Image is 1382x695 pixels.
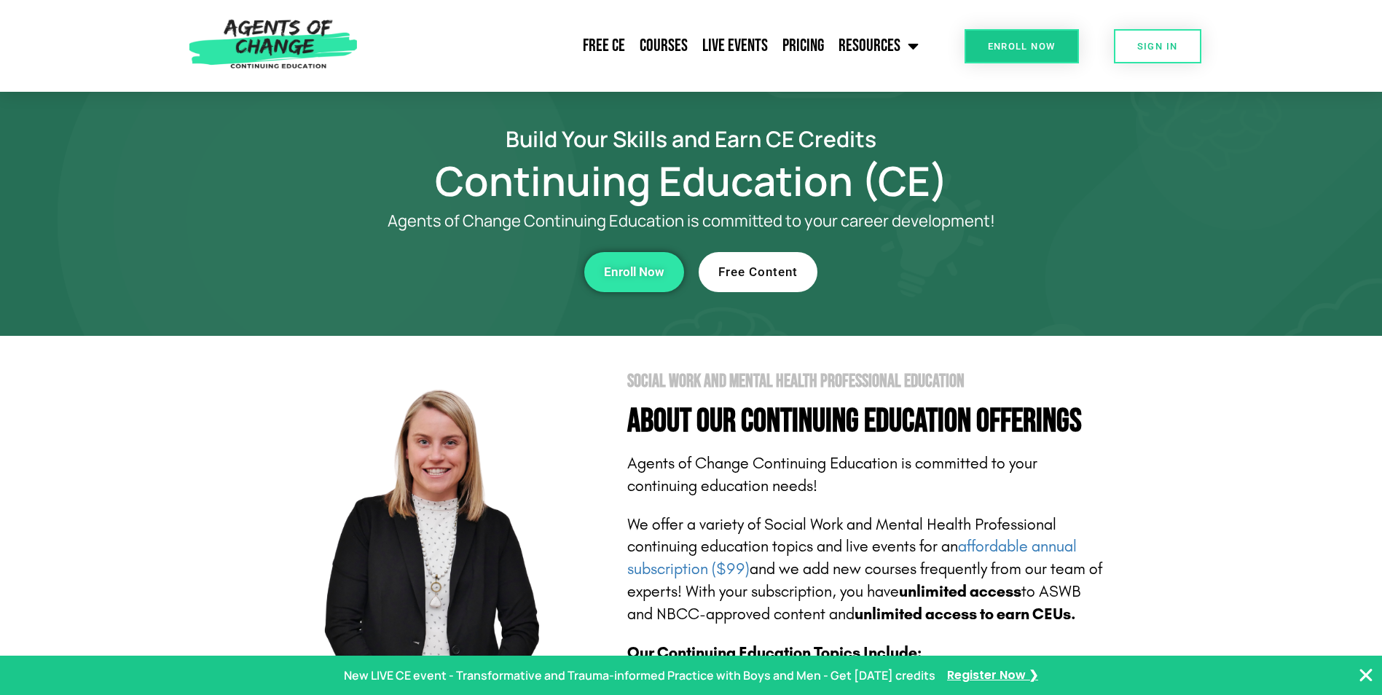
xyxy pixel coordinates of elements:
[831,28,926,64] a: Resources
[276,128,1107,149] h2: Build Your Skills and Earn CE Credits
[627,514,1107,626] p: We offer a variety of Social Work and Mental Health Professional continuing education topics and ...
[627,405,1107,438] h4: About Our Continuing Education Offerings
[344,665,935,686] p: New LIVE CE event - Transformative and Trauma-informed Practice with Boys and Men - Get [DATE] cr...
[899,582,1021,601] b: unlimited access
[276,164,1107,197] h1: Continuing Education (CE)
[1137,42,1178,51] span: SIGN IN
[775,28,831,64] a: Pricing
[632,28,695,64] a: Courses
[576,28,632,64] a: Free CE
[627,372,1107,390] h2: Social Work and Mental Health Professional Education
[627,643,922,662] b: Our Continuing Education Topics Include:
[855,605,1076,624] b: unlimited access to earn CEUs.
[1357,667,1375,684] button: Close Banner
[627,454,1037,495] span: Agents of Change Continuing Education is committed to your continuing education needs!
[988,42,1056,51] span: Enroll Now
[695,28,775,64] a: Live Events
[718,266,798,278] span: Free Content
[365,28,926,64] nav: Menu
[965,29,1079,63] a: Enroll Now
[584,252,684,292] a: Enroll Now
[604,266,664,278] span: Enroll Now
[699,252,817,292] a: Free Content
[947,665,1038,686] a: Register Now ❯
[1114,29,1201,63] a: SIGN IN
[334,212,1048,230] p: Agents of Change Continuing Education is committed to your career development!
